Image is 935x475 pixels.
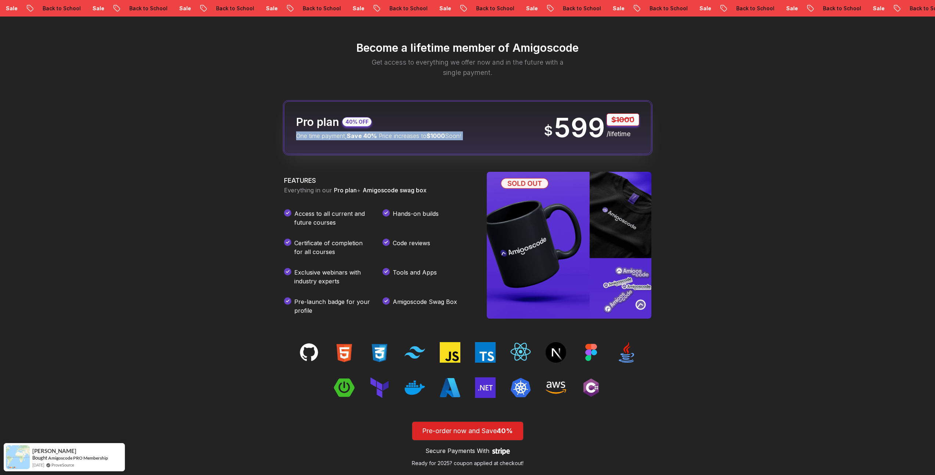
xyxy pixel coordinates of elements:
[296,115,339,128] h2: Pro plan
[607,129,639,139] p: /lifetime
[32,448,76,454] span: [PERSON_NAME]
[817,5,867,12] p: Back to School
[347,5,370,12] p: Sale
[470,5,520,12] p: Back to School
[393,209,439,227] p: Hands-on builds
[362,57,573,78] p: Get access to everything we offer now and in the future with a single payment.
[299,342,319,363] img: techs tacks
[284,186,469,195] p: Everything in our +
[347,132,377,139] span: Save 40%
[425,446,489,455] p: Secure Payments With
[510,377,531,398] img: techs tacks
[247,41,688,54] h2: Become a lifetime member of Amigoscode
[297,5,347,12] p: Back to School
[404,377,425,398] img: techs tacks
[554,115,605,141] p: 599
[210,5,260,12] p: Back to School
[294,268,371,286] p: Exclusive webinars with industry experts
[345,118,368,126] p: 40% OFF
[546,377,566,398] img: techs tacks
[6,445,30,469] img: provesource social proof notification image
[369,342,390,363] img: techs tacks
[694,5,717,12] p: Sale
[867,5,891,12] p: Sale
[475,377,496,398] img: techs tacks
[487,172,651,319] img: Amigoscode SwagBox
[87,5,110,12] p: Sale
[260,5,284,12] p: Sale
[294,297,371,315] p: Pre-launch badge for your profile
[607,113,639,126] p: $1000
[294,239,371,256] p: Certificate of completion for all courses
[363,186,427,194] span: Amigoscode swag box
[294,209,371,227] p: Access to all current and future courses
[173,5,197,12] p: Sale
[284,175,469,186] h3: FEATURES
[32,455,47,461] span: Bought
[644,5,694,12] p: Back to School
[497,427,513,435] span: 40%
[334,186,357,194] span: Pro plan
[51,462,74,468] a: ProveSource
[581,377,601,398] img: techs tacks
[32,462,44,468] span: [DATE]
[607,5,630,12] p: Sale
[412,460,524,467] p: Ready for 2025? coupon applied at checkout!
[730,5,780,12] p: Back to School
[296,131,461,140] p: One time payment, Price increases to Soon!
[510,342,531,363] img: techs tacks
[780,5,804,12] p: Sale
[393,297,457,315] p: Amigoscode Swag Box
[334,342,355,363] img: techs tacks
[557,5,607,12] p: Back to School
[616,342,637,363] img: techs tacks
[427,132,445,139] span: $1000
[393,268,437,286] p: Tools and Apps
[546,342,566,363] img: techs tacks
[412,421,524,467] button: Pre-order now and Save40%Secure Payments WithReady for 2025? coupon applied at checkout!
[520,5,544,12] p: Sale
[544,123,553,138] span: $
[37,5,87,12] p: Back to School
[334,377,355,398] img: techs tacks
[440,342,460,363] img: techs tacks
[434,5,457,12] p: Sale
[48,455,108,461] a: Amigoscode PRO Membership
[581,342,601,363] img: techs tacks
[369,377,390,398] img: techs tacks
[404,342,425,363] img: techs tacks
[384,5,434,12] p: Back to School
[393,239,430,256] p: Code reviews
[421,426,515,436] p: Pre-order now and Save
[475,342,496,363] img: techs tacks
[123,5,173,12] p: Back to School
[440,377,460,398] img: techs tacks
